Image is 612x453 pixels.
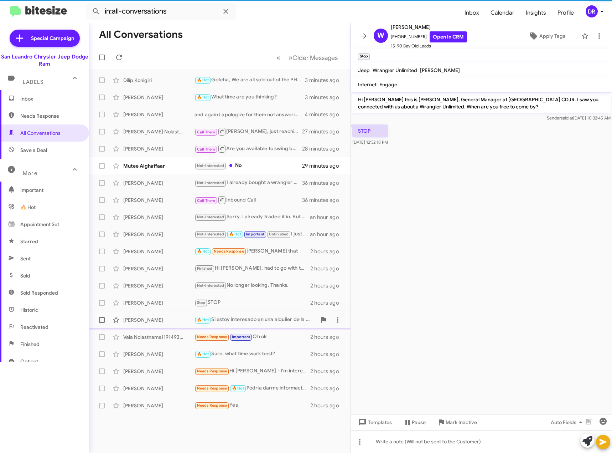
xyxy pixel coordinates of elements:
div: Are you available to swing by this weekend for an appraisal? [195,144,302,153]
span: Important [232,335,250,339]
div: I already bought a wrangler from you a month ago [195,179,302,187]
div: Vala Nolastname119149348 [123,334,195,341]
span: Opt out [20,358,38,365]
small: Stop [358,54,370,60]
a: Inbox [459,2,485,23]
span: 🔥 Hot [197,78,209,82]
span: Call Them [197,130,216,134]
span: « [276,53,280,62]
div: 29 minutes ago [302,162,345,169]
span: 15-90 Day Old Leads [391,42,467,50]
div: Dilip Konigiri [123,77,195,84]
div: 2 hours ago [310,402,345,409]
span: Pause [412,416,426,429]
div: 4 minutes ago [305,111,345,118]
span: Starred [20,238,38,245]
span: Save a Deal [20,147,47,154]
span: Labels [23,79,43,85]
span: 🔥 Hot [197,317,209,322]
div: 36 minutes ago [302,197,345,204]
span: 🔥 Hot [232,386,244,391]
span: Apply Tags [539,30,565,42]
span: Needs Response [197,335,227,339]
span: Needs Response [197,386,227,391]
a: Profile [552,2,580,23]
input: Search [86,3,236,20]
span: Needs Response [20,112,81,119]
div: 3 minutes ago [305,94,345,101]
div: 28 minutes ago [302,145,345,152]
div: Yes [195,401,310,409]
span: said at [561,115,573,121]
span: Templates [357,416,392,429]
div: 3 minutes ago [305,77,345,84]
button: Apply Tags [516,30,578,42]
span: [PERSON_NAME] [420,67,460,73]
span: 🔥 Hot [229,232,241,236]
div: [PERSON_NAME] [123,179,195,187]
div: No [195,162,302,170]
span: Not-Interested [197,215,224,219]
span: Special Campaign [31,35,74,42]
span: Needs Response [197,369,227,373]
div: No longer looking. Thanks. [195,281,310,290]
span: Finished [20,341,40,348]
div: 2 hours ago [310,334,345,341]
span: Sender [DATE] 10:32:45 AM [547,115,611,121]
div: DR [586,5,598,17]
div: I just sent you the link for the cresit app [195,230,310,238]
span: Historic [20,306,38,314]
div: 27 minutes ago [302,128,345,135]
div: [PERSON_NAME] [123,299,195,306]
span: Jeep [358,67,370,73]
div: 2 hours ago [310,351,345,358]
div: [PERSON_NAME] [123,265,195,272]
span: Not-Interested [197,283,224,288]
div: [PERSON_NAME] [123,316,195,324]
div: [PERSON_NAME], just reaching back out to you! [195,127,302,136]
div: 2 hours ago [310,385,345,392]
span: [PHONE_NUMBER] [391,31,467,42]
span: Not-Interested [197,180,224,185]
div: Oh ok [195,333,310,341]
span: More [23,170,37,177]
span: [PERSON_NAME] [391,23,467,31]
span: Call Them [197,198,216,203]
div: [PERSON_NAME] [123,145,195,152]
span: Sent [20,255,31,262]
div: 2 hours ago [310,282,345,289]
a: Special Campaign [10,30,80,47]
span: 🔥 Hot [197,352,209,356]
div: Mutee Alghaffaar [123,162,195,169]
span: Not-Interested [197,232,224,236]
div: [PERSON_NAME] [123,197,195,204]
span: Calendar [485,2,520,23]
div: 2 hours ago [310,299,345,306]
button: Previous [272,50,285,65]
span: Reactivated [20,324,48,331]
span: Appointment Set [20,221,59,228]
div: Gotcha, We are all sold out of the PHEV's [195,76,305,84]
a: Insights [520,2,552,23]
span: Unfinished [269,232,289,236]
div: [PERSON_NAME] [123,282,195,289]
h1: All Conversations [99,29,183,40]
div: [PERSON_NAME] [123,385,195,392]
span: 🔥 Hot [20,204,36,211]
span: Wrangler Unlimited [373,67,417,73]
span: [DATE] 12:32:18 PM [352,139,388,145]
div: Sorry, I already traded it in. But thank you [195,213,310,221]
div: Inbound Call [195,195,302,204]
span: Older Messages [292,54,338,62]
span: 🔥 Hot [197,249,209,254]
span: » [289,53,292,62]
button: Auto Fields [545,416,591,429]
span: Needs Response [197,403,227,408]
div: [PERSON_NAME] Nolastname117713434 [123,128,195,135]
div: and again I apologize for them not answering your questions!! Let me know what questions you have... [195,111,305,118]
span: Important [246,232,264,236]
span: Mark Inactive [446,416,477,429]
div: STOP [195,299,310,307]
